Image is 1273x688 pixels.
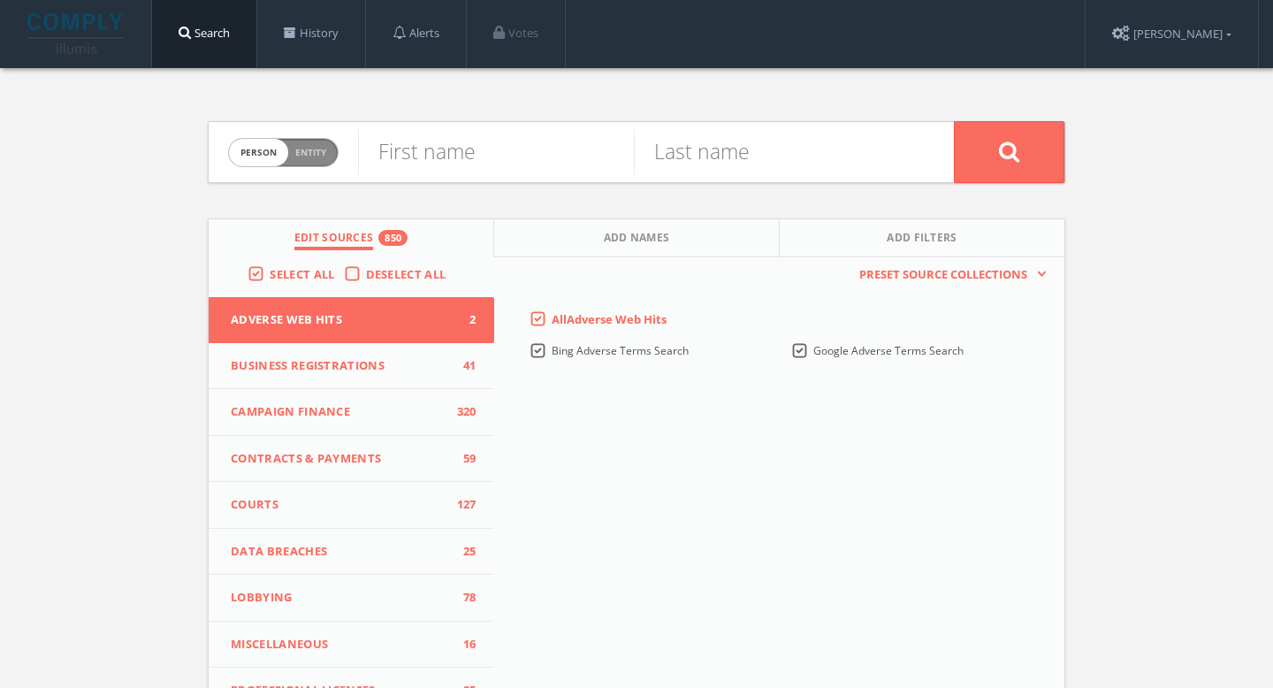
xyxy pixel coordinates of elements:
[604,230,670,250] span: Add Names
[450,450,476,468] span: 59
[209,482,494,529] button: Courts127
[209,575,494,622] button: Lobbying78
[552,343,689,358] span: Bing Adverse Terms Search
[231,450,450,468] span: Contracts & Payments
[270,266,334,282] span: Select All
[850,266,1047,284] button: Preset Source Collections
[780,219,1064,257] button: Add Filters
[209,219,494,257] button: Edit Sources850
[209,389,494,436] button: Campaign Finance320
[450,589,476,607] span: 78
[450,636,476,654] span: 16
[450,543,476,561] span: 25
[552,311,667,327] span: All Adverse Web Hits
[209,622,494,669] button: Miscellaneous16
[295,146,326,159] span: Entity
[229,139,288,166] span: person
[209,343,494,390] button: Business Registrations41
[231,403,450,421] span: Campaign Finance
[450,357,476,375] span: 41
[494,219,780,257] button: Add Names
[231,357,450,375] span: Business Registrations
[231,589,450,607] span: Lobbying
[209,297,494,343] button: Adverse Web Hits2
[231,636,450,654] span: Miscellaneous
[209,436,494,483] button: Contracts & Payments59
[209,529,494,576] button: Data Breaches25
[294,230,374,250] span: Edit Sources
[450,496,476,514] span: 127
[887,230,957,250] span: Add Filters
[231,543,450,561] span: Data Breaches
[813,343,964,358] span: Google Adverse Terms Search
[450,311,476,329] span: 2
[231,496,450,514] span: Courts
[450,403,476,421] span: 320
[850,266,1036,284] span: Preset Source Collections
[231,311,450,329] span: Adverse Web Hits
[366,266,446,282] span: Deselect All
[378,230,408,246] div: 850
[27,13,126,54] img: illumis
